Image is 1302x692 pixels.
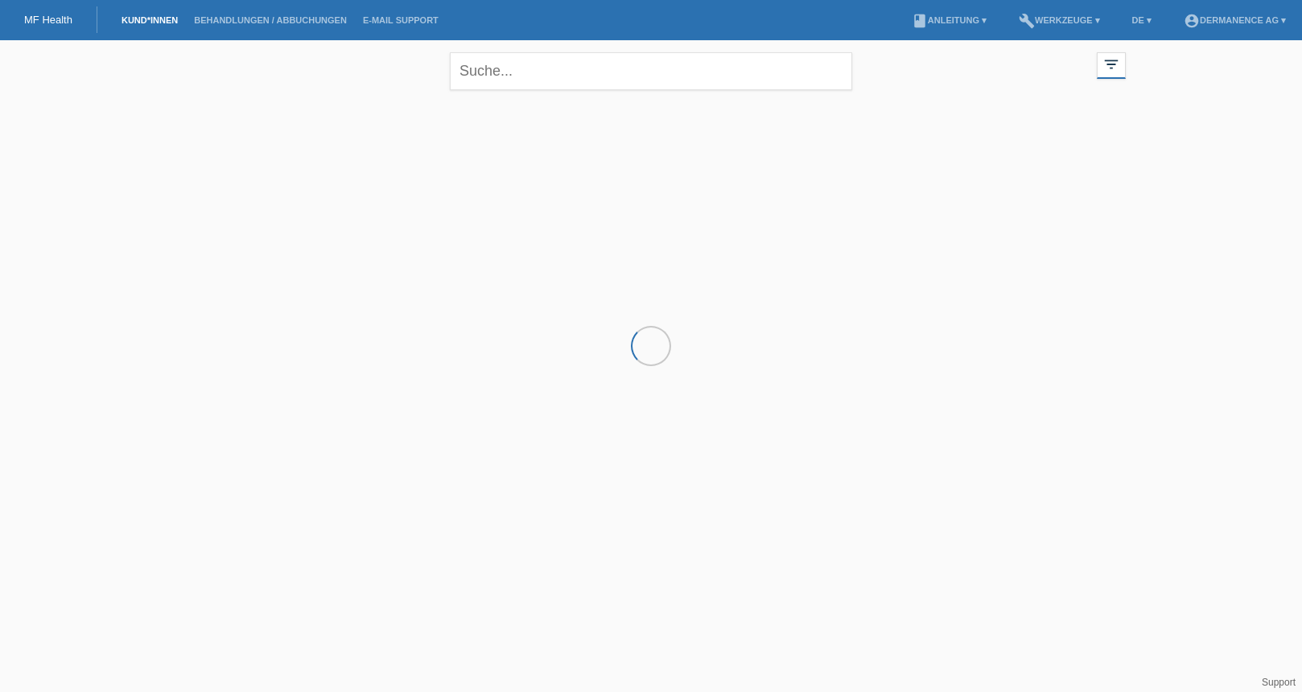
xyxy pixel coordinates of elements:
i: account_circle [1184,13,1200,29]
a: account_circleDermanence AG ▾ [1176,15,1294,25]
a: MF Health [24,14,72,26]
a: Kund*innen [113,15,186,25]
i: build [1019,13,1035,29]
a: bookAnleitung ▾ [904,15,995,25]
i: filter_list [1102,56,1120,73]
input: Suche... [450,52,852,90]
i: book [912,13,928,29]
a: buildWerkzeuge ▾ [1011,15,1108,25]
a: E-Mail Support [355,15,447,25]
a: DE ▾ [1124,15,1160,25]
a: Behandlungen / Abbuchungen [186,15,355,25]
a: Support [1262,677,1296,688]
